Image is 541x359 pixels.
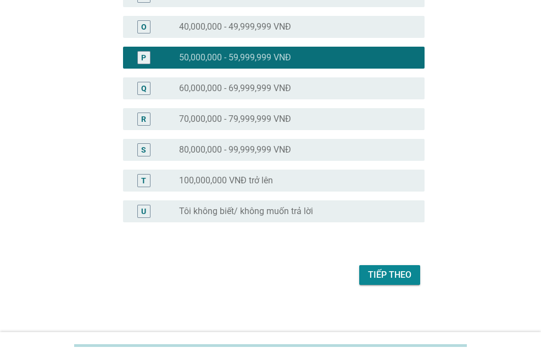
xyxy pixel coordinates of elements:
div: Tiếp theo [368,268,411,282]
label: 60,000,000 - 69,999,999 VNĐ [179,83,291,94]
label: 100,000,000 VNĐ trở lên [179,175,273,186]
label: 50,000,000 - 59,999,999 VNĐ [179,52,291,63]
div: R [141,113,146,125]
div: Q [141,82,147,94]
label: 80,000,000 - 99,999,999 VNĐ [179,144,291,155]
button: Tiếp theo [359,265,420,285]
label: 40,000,000 - 49,999,999 VNĐ [179,21,291,32]
div: P [141,52,146,63]
label: 70,000,000 - 79,999,999 VNĐ [179,114,291,125]
label: Tôi không biết/ không muốn trả lời [179,206,313,217]
div: S [141,144,146,155]
div: T [141,175,146,186]
div: U [141,205,146,217]
div: O [141,21,147,32]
